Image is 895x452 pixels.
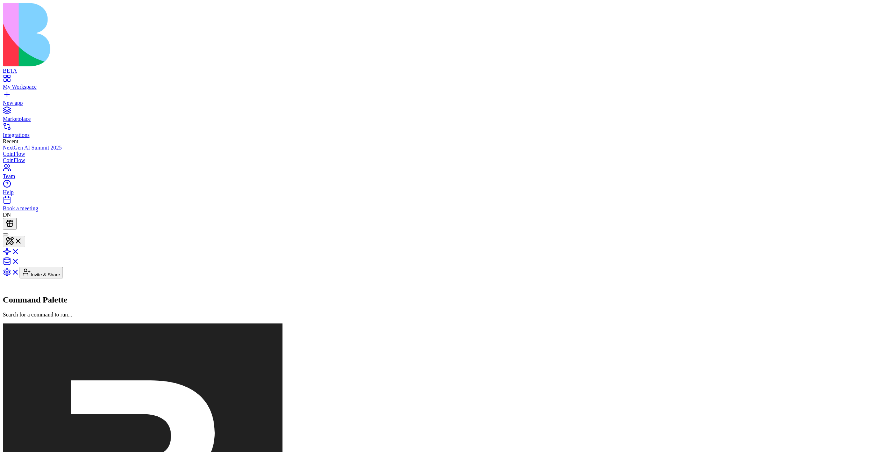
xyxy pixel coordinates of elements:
a: Help [3,183,892,196]
a: Integrations [3,126,892,138]
img: logo [3,3,284,66]
div: New app [3,100,892,106]
a: My Workspace [3,78,892,90]
div: BETA [3,68,892,74]
div: Integrations [3,132,892,138]
a: Marketplace [3,110,892,122]
div: My Workspace [3,84,892,90]
h2: Command Palette [3,295,892,305]
a: CoinFlow [3,157,892,163]
button: Invite & Share [20,267,63,278]
a: CoinFlow [3,151,892,157]
a: New app [3,94,892,106]
div: Team [3,173,892,180]
div: Marketplace [3,116,892,122]
div: Help [3,189,892,196]
a: Book a meeting [3,199,892,212]
span: DN [3,212,11,218]
p: Search for a command to run... [3,312,892,318]
a: NextGen AI Summit 2025 [3,145,892,151]
div: Book a meeting [3,205,892,212]
a: BETA [3,61,892,74]
span: Recent [3,138,18,144]
a: Team [3,167,892,180]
